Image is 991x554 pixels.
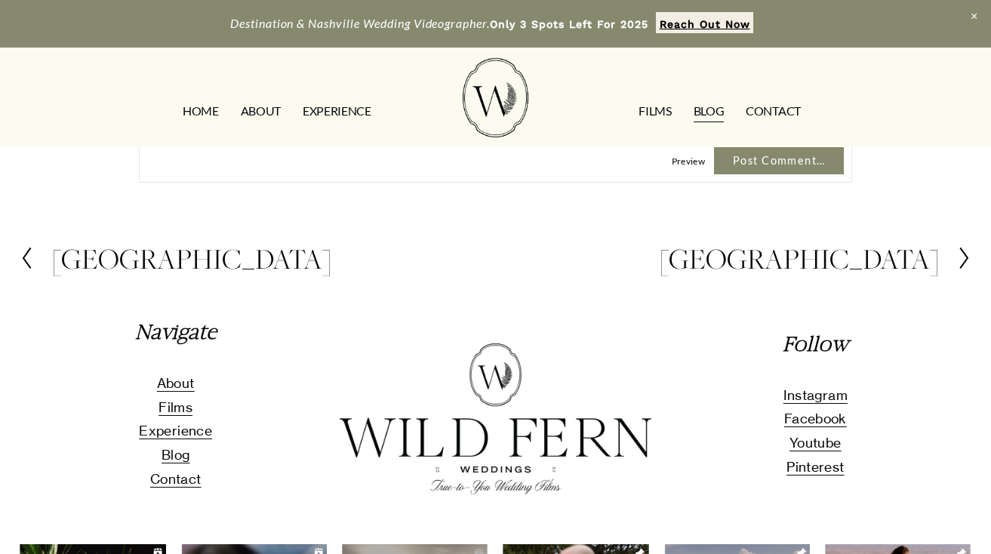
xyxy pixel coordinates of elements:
a: Facebook [784,407,847,431]
a: HOME [183,100,219,124]
a: Contact [150,467,201,491]
a: Youtube [789,431,841,455]
a: EXPERIENCE [303,100,371,124]
span: Blog [162,447,189,463]
a: CONTACT [746,100,801,124]
img: Wild Fern Weddings [463,58,528,137]
a: Instagram [783,383,848,408]
span: Post Comment… [714,146,844,174]
a: [GEOGRAPHIC_DATA] [660,244,971,274]
a: FILMS [639,100,671,124]
em: Follow [783,331,848,357]
span: Preview [672,155,705,167]
h2: [GEOGRAPHIC_DATA] [660,244,939,274]
a: Blog [694,100,725,124]
a: Blog [162,443,189,467]
a: Films [158,395,192,420]
span: Experience [139,423,212,439]
span: About [157,375,195,391]
span: Youtube [789,435,841,451]
strong: Reach Out Now [660,18,750,30]
span: Films [158,399,192,415]
span: Instagram [783,387,848,403]
a: [GEOGRAPHIC_DATA] [20,244,331,274]
a: About [157,371,195,395]
h2: [GEOGRAPHIC_DATA] [52,244,331,274]
a: ABOUT [241,100,281,124]
a: Pinterest [786,455,844,479]
em: Navigate [135,319,217,345]
span: Pinterest [786,459,844,475]
span: Contact [150,471,201,487]
span: Facebook [784,411,847,426]
a: Experience [139,419,212,443]
a: Reach Out Now [656,12,753,33]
